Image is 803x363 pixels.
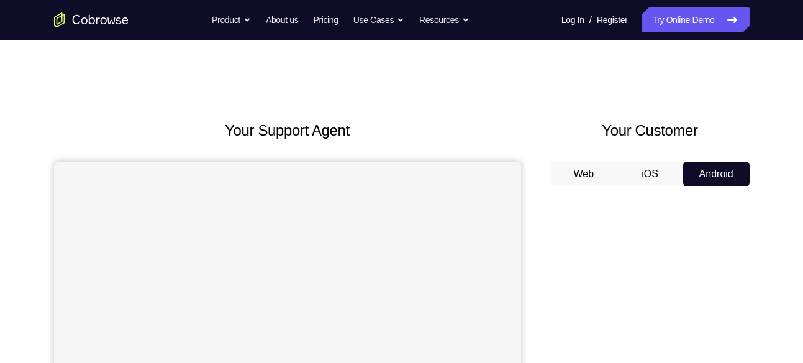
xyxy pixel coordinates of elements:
span: / [589,12,592,27]
a: Pricing [313,7,338,32]
h2: Your Customer [551,119,750,142]
a: Register [597,7,627,32]
button: Product [212,7,251,32]
h2: Your Support Agent [54,119,521,142]
a: Try Online Demo [642,7,749,32]
a: Go to the home page [54,12,129,27]
button: Resources [419,7,470,32]
button: iOS [617,162,683,186]
button: Android [683,162,750,186]
button: Web [551,162,617,186]
button: Use Cases [353,7,404,32]
a: About us [266,7,298,32]
a: Log In [561,7,584,32]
